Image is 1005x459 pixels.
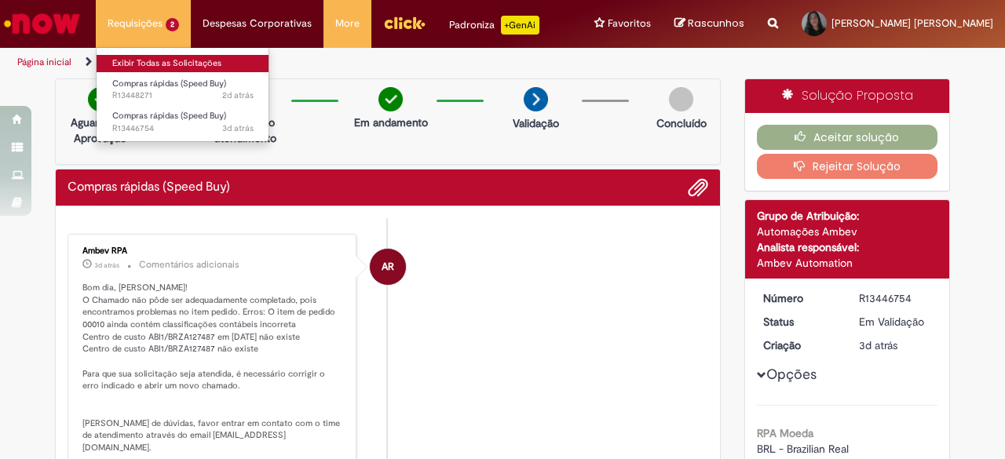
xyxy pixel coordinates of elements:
div: Automações Ambev [757,224,938,239]
div: Grupo de Atribuição: [757,208,938,224]
dt: Status [751,314,848,330]
button: Rejeitar Solução [757,154,938,179]
p: Aguardando Aprovação [62,115,138,146]
span: Despesas Corporativas [203,16,312,31]
span: Compras rápidas (Speed Buy) [112,110,226,122]
span: [PERSON_NAME] [PERSON_NAME] [831,16,993,30]
span: R13446754 [112,122,254,135]
img: arrow-next.png [524,87,548,111]
time: 26/08/2025 09:29:14 [94,260,119,270]
div: Ambev RPA [370,249,406,285]
span: AR [382,248,394,286]
time: 26/08/2025 13:13:36 [222,89,254,101]
img: click_logo_yellow_360x200.png [383,11,426,35]
img: check-circle-green.png [378,87,403,111]
img: check-circle-green.png [88,87,112,111]
ul: Requisições [96,47,269,142]
span: Favoritos [608,16,651,31]
span: 3d atrás [222,122,254,134]
div: 26/08/2025 08:46:39 [859,337,932,353]
span: R13448271 [112,89,254,102]
span: 2d atrás [222,89,254,101]
time: 26/08/2025 08:46:40 [222,122,254,134]
span: Requisições [108,16,163,31]
span: Compras rápidas (Speed Buy) [112,78,226,89]
ul: Trilhas de página [12,48,658,77]
span: Rascunhos [688,16,744,31]
b: RPA Moeda [757,426,813,440]
span: 3d atrás [94,260,119,270]
div: Em Validação [859,314,932,330]
p: Em andamento [354,115,428,130]
button: Adicionar anexos [688,177,708,198]
div: Ambev RPA [82,246,344,256]
p: +GenAi [501,16,539,35]
span: BRL - Brazilian Real [757,442,849,456]
div: Padroniza [449,16,539,35]
p: Bom dia, [PERSON_NAME]! O Chamado não pôde ser adequadamente completado, pois encontramos problem... [82,282,344,454]
p: Concluído [656,115,707,131]
p: Validação [513,115,559,131]
a: Página inicial [17,56,71,68]
button: Aceitar solução [757,125,938,150]
img: img-circle-grey.png [669,87,693,111]
time: 26/08/2025 08:46:39 [859,338,897,352]
a: Aberto R13446754 : Compras rápidas (Speed Buy) [97,107,269,137]
div: Solução Proposta [745,79,950,113]
span: 2 [166,18,179,31]
small: Comentários adicionais [139,258,239,271]
span: More [335,16,360,31]
h2: Compras rápidas (Speed Buy) Histórico de tíquete [68,180,230,195]
a: Exibir Todas as Solicitações [97,55,269,72]
div: Analista responsável: [757,239,938,255]
a: Aberto R13448271 : Compras rápidas (Speed Buy) [97,75,269,104]
dt: Criação [751,337,848,353]
img: ServiceNow [2,8,82,39]
dt: Número [751,290,848,306]
div: Ambev Automation [757,255,938,271]
a: Rascunhos [674,16,744,31]
div: R13446754 [859,290,932,306]
span: 3d atrás [859,338,897,352]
